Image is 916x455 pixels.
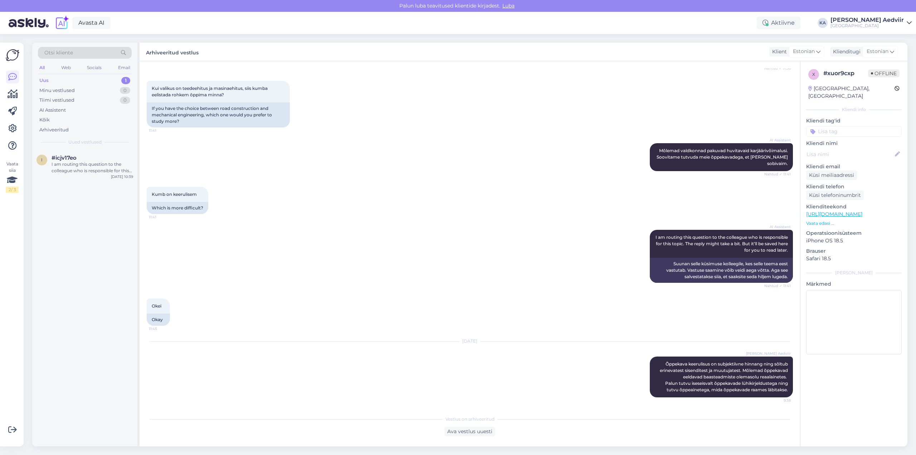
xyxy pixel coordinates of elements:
a: [URL][DOMAIN_NAME] [806,211,862,217]
span: 11:45 [149,326,176,331]
p: Märkmed [806,280,902,288]
div: Suunan selle küsimuse kolleegile, kes selle teema eest vastutab. Vastuse saamine võib veidi aega ... [650,258,793,283]
span: Okei [152,303,161,309]
div: [DATE] [147,338,793,344]
span: Nähtud ✓ 11:38 [764,66,791,71]
span: #icjv17eo [52,155,77,161]
span: Õppekava keerulisus on subjektiivne hinnang ning sõltub erinevatest sisenditest ja muutujatest. M... [660,361,789,392]
div: 1 [121,77,130,84]
span: AI Assistent [764,137,791,143]
div: Ava vestlus uuesti [444,427,495,436]
div: 0 [120,87,130,94]
div: Uus [39,77,49,84]
div: Vaata siia [6,161,19,193]
span: 11:41 [149,214,176,220]
span: [PERSON_NAME] Aedviir [746,351,791,356]
p: Safari 18.5 [806,255,902,262]
div: Email [117,63,132,72]
div: [DATE] 10:39 [111,174,133,179]
img: Askly Logo [6,48,19,62]
div: If you have the choice between road construction and mechanical engineering, which one would you ... [147,102,290,127]
span: Nähtud ✓ 11:41 [764,171,791,177]
span: Nähtud ✓ 11:41 [764,283,791,289]
div: Which is more difficult? [147,202,208,214]
span: Mõlemad valdkonnad pakuvad huvitavaid karjäärivõimalusi. Soovitame tutvuda meie õppekavadega, et ... [657,148,789,166]
span: Offline [868,69,900,77]
p: Kliendi telefon [806,183,902,190]
div: Arhiveeritud [39,126,69,134]
span: Vestlus on arhiveeritud [445,416,494,422]
div: [PERSON_NAME] [806,270,902,276]
span: 9:38 [764,398,791,403]
span: Estonian [793,48,815,55]
div: KA [818,18,828,28]
span: i [41,157,43,163]
span: Luba [500,3,517,9]
div: Klienditugi [830,48,861,55]
img: explore-ai [54,15,69,30]
div: Minu vestlused [39,87,75,94]
p: Kliendi nimi [806,140,902,147]
div: AI Assistent [39,107,66,114]
span: Otsi kliente [44,49,73,57]
p: iPhone OS 18.5 [806,237,902,245]
div: Socials [86,63,103,72]
span: Estonian [867,48,888,55]
div: # xuor9cxp [823,69,868,78]
span: AI Assistent [764,224,791,229]
span: I am routing this question to the colleague who is responsible for this topic. The reply might ta... [656,234,789,253]
div: I am routing this question to the colleague who is responsible for this topic. The reply might ta... [52,161,133,174]
div: Küsi telefoninumbrit [806,190,864,200]
div: Klient [769,48,787,55]
p: Brauser [806,247,902,255]
span: Kui valikus on teedeehitus ja masinaehitus, siis kumba eelistada rohkem õppima minna? [152,86,269,97]
div: Web [60,63,72,72]
div: Kõik [39,116,50,124]
input: Lisa nimi [807,150,893,158]
div: [PERSON_NAME] Aedviir [830,17,904,23]
p: Kliendi tag'id [806,117,902,125]
a: Avasta AI [72,17,111,29]
span: Uued vestlused [68,139,102,145]
div: [GEOGRAPHIC_DATA], [GEOGRAPHIC_DATA] [808,85,895,100]
span: Kumb on keerulisem [152,192,197,197]
label: Arhiveeritud vestlus [146,47,199,57]
p: Vaata edasi ... [806,220,902,227]
div: All [38,63,46,72]
div: Küsi meiliaadressi [806,170,857,180]
p: Klienditeekond [806,203,902,210]
p: Operatsioonisüsteem [806,229,902,237]
div: 2 / 3 [6,187,19,193]
div: Tiimi vestlused [39,97,74,104]
div: [GEOGRAPHIC_DATA] [830,23,904,29]
span: 11:41 [149,128,176,133]
p: Kliendi email [806,163,902,170]
div: Aktiivne [757,16,800,29]
input: Lisa tag [806,126,902,137]
span: x [812,72,815,77]
div: 0 [120,97,130,104]
div: Okay [147,314,170,326]
div: Kliendi info [806,106,902,113]
a: [PERSON_NAME] Aedviir[GEOGRAPHIC_DATA] [830,17,912,29]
